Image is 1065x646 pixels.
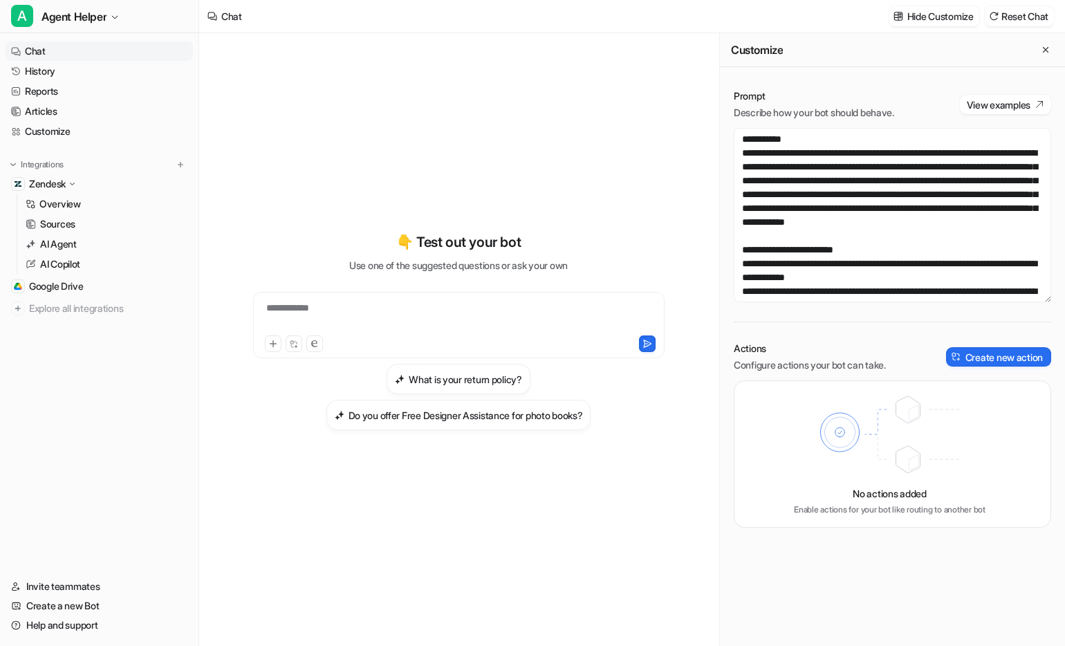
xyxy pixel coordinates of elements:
[6,82,193,101] a: Reports
[6,41,193,61] a: Chat
[734,89,894,103] p: Prompt
[946,347,1051,367] button: Create new action
[29,279,84,293] span: Google Drive
[6,62,193,81] a: History
[39,197,81,211] p: Overview
[853,486,927,501] p: No actions added
[20,234,193,254] a: AI Agent
[40,217,75,231] p: Sources
[409,372,521,387] h3: What is your return policy?
[985,6,1054,26] button: Reset Chat
[6,299,193,318] a: Explore all integrations
[731,43,783,57] h2: Customize
[14,282,22,290] img: Google Drive
[6,277,193,296] a: Google DriveGoogle Drive
[176,160,185,169] img: menu_add.svg
[349,258,568,273] p: Use one of the suggested questions or ask your own
[21,159,64,170] p: Integrations
[14,180,22,188] img: Zendesk
[41,7,106,26] span: Agent Helper
[8,160,18,169] img: expand menu
[20,214,193,234] a: Sources
[907,9,974,24] p: Hide Customize
[6,102,193,121] a: Articles
[11,5,33,27] span: A
[6,596,193,616] a: Create a new Bot
[1037,41,1054,58] button: Close flyout
[893,11,903,21] img: customize
[326,400,591,430] button: Do you offer Free Designer Assistance for photo books?Do you offer Free Designer Assistance for p...
[11,302,25,315] img: explore all integrations
[989,11,999,21] img: reset
[335,410,344,421] img: Do you offer Free Designer Assistance for photo books?
[221,9,242,24] div: Chat
[794,504,985,516] p: Enable actions for your bot like routing to another bot
[960,95,1051,114] button: View examples
[396,232,521,252] p: 👇 Test out your bot
[29,177,66,191] p: Zendesk
[6,122,193,141] a: Customize
[349,408,583,423] h3: Do you offer Free Designer Assistance for photo books?
[6,158,68,172] button: Integrations
[20,194,193,214] a: Overview
[952,352,961,362] img: create-action-icon.svg
[40,237,77,251] p: AI Agent
[387,364,530,394] button: What is your return policy?What is your return policy?
[734,358,886,372] p: Configure actions your bot can take.
[6,577,193,596] a: Invite teammates
[20,255,193,274] a: AI Copilot
[29,297,187,320] span: Explore all integrations
[40,257,80,271] p: AI Copilot
[734,342,886,356] p: Actions
[889,6,979,26] button: Hide Customize
[6,616,193,635] a: Help and support
[395,374,405,385] img: What is your return policy?
[734,106,894,120] p: Describe how your bot should behave.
